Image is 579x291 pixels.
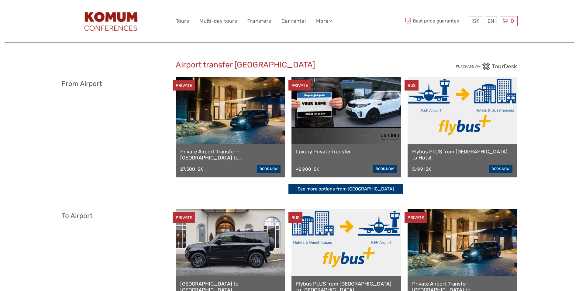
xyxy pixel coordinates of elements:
img: 1472-683ecc8c-4b2e-40ea-b1c4-eb314e6d0582_logo_big.jpg [79,5,145,38]
a: book now [373,165,397,173]
div: PRIVATE [173,212,195,223]
a: Tours [176,17,189,26]
span: ISK [471,18,479,24]
div: PRIVATE [288,80,311,91]
a: Private Airport Transfer - [GEOGRAPHIC_DATA] to [GEOGRAPHIC_DATA] [180,149,281,161]
span: 0 [510,18,515,24]
div: EN [485,16,497,26]
h3: From Airport [62,80,163,88]
a: Flybus PLUS from [GEOGRAPHIC_DATA] to Hotel [412,149,513,161]
span: Best price guarantee [404,16,467,26]
div: PRIVATE [173,80,195,91]
a: See more options from [GEOGRAPHIC_DATA] [288,184,403,194]
div: BUS [405,80,419,91]
div: 5.199 ISK [412,166,431,172]
a: More [316,17,332,26]
div: 42.900 ISK [296,166,319,172]
a: Transfers [247,17,271,26]
h3: To Airport [62,212,163,220]
a: Luxury Private Transfer [296,149,397,155]
img: PurchaseViaTourDesk.png [456,63,517,70]
div: PRIVATE [405,212,427,223]
a: Multi-day tours [199,17,237,26]
h2: Airport transfer [GEOGRAPHIC_DATA] [176,60,404,70]
a: book now [257,165,281,173]
a: Car rental [281,17,306,26]
a: book now [489,165,512,173]
div: 27.500 ISK [180,166,203,172]
div: BUS [288,212,302,223]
